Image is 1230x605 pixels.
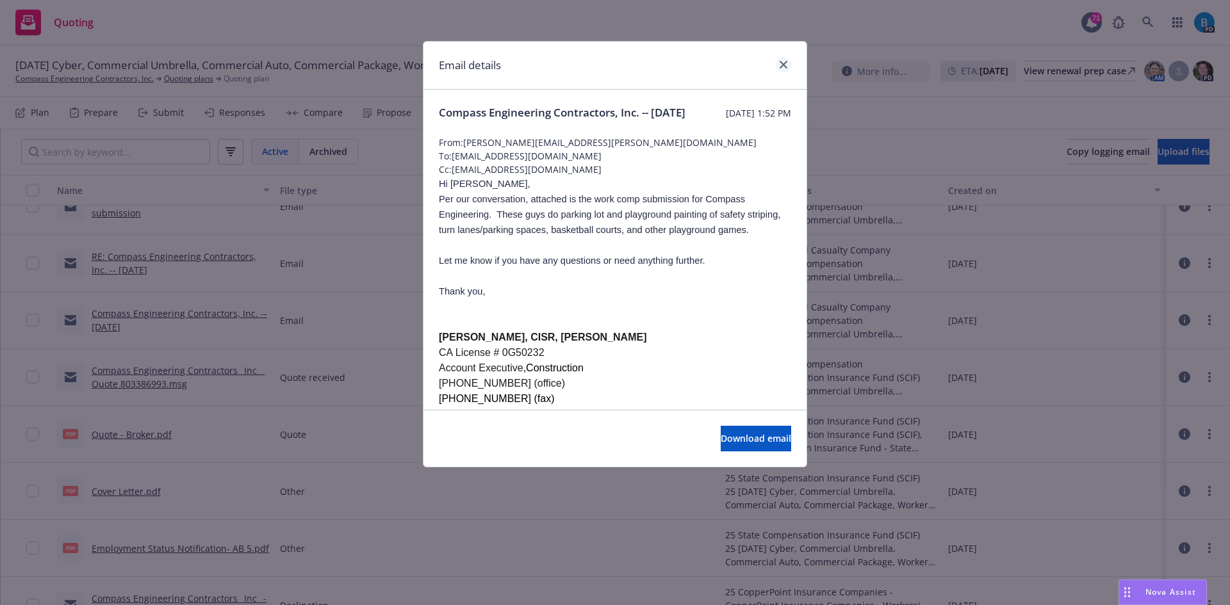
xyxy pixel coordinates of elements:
a: close [776,57,791,72]
span: , [523,362,526,373]
span: Cc: [EMAIL_ADDRESS][DOMAIN_NAME] [439,163,791,176]
span: [PHONE_NUMBER] (fax) [439,393,554,404]
span: CA License # 0G50232 [439,347,545,358]
span: Thank you, [439,286,486,296]
div: Drag to move [1119,580,1135,604]
span: To: [EMAIL_ADDRESS][DOMAIN_NAME] [439,149,791,163]
span: [DATE] 1:52 PM [726,106,791,120]
span: [PERSON_NAME], CISR, [PERSON_NAME] [439,332,646,343]
span: Download email [721,432,791,444]
h1: Email details [439,57,501,74]
span: Compass Engineering Contractors, Inc. -- [DATE] [439,105,685,120]
span: Per our conversation, attached is the work comp submission for Compass Engineering. These guys do... [439,194,780,235]
span: Hi [PERSON_NAME], [439,179,530,189]
span: From: [PERSON_NAME][EMAIL_ADDRESS][PERSON_NAME][DOMAIN_NAME] [439,136,791,149]
span: Construction [526,362,584,373]
span: Let me know if you have any questions or need anything further. [439,255,705,266]
span: Nova Assist [1145,586,1196,597]
span: Account Executive [439,362,523,373]
button: Nova Assist [1119,579,1207,605]
button: Download email [721,426,791,451]
span: [PHONE_NUMBER] (office) [439,378,565,389]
